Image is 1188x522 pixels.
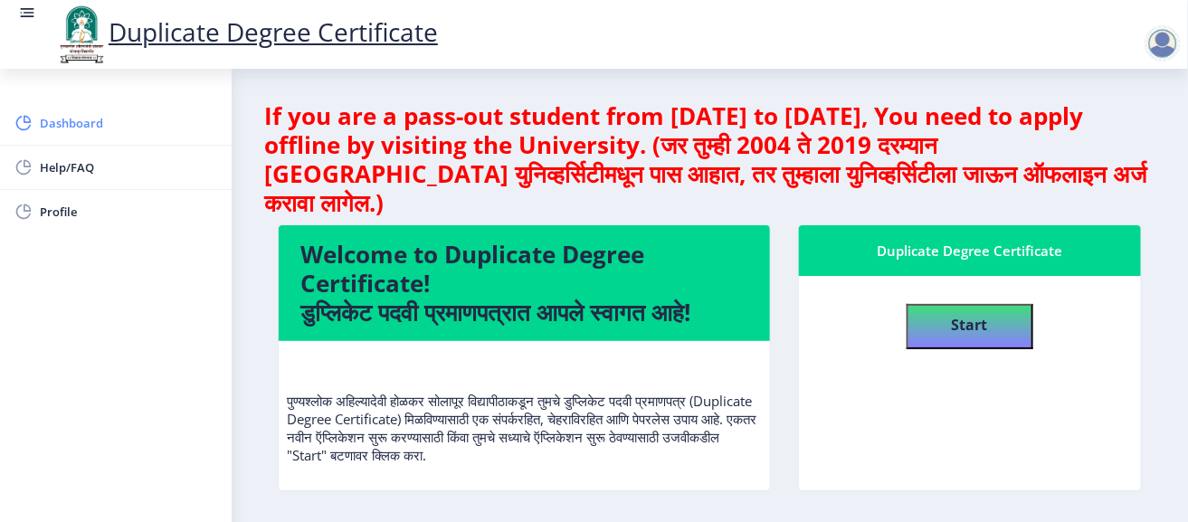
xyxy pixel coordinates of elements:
h4: If you are a pass-out student from [DATE] to [DATE], You need to apply offline by visiting the Un... [264,101,1155,217]
a: Duplicate Degree Certificate [54,14,438,49]
p: पुण्यश्लोक अहिल्यादेवी होळकर सोलापूर विद्यापीठाकडून तुमचे डुप्लिकेट पदवी प्रमाणपत्र (Duplicate De... [287,356,762,464]
span: Profile [40,201,217,223]
span: Help/FAQ [40,157,217,178]
div: Duplicate Degree Certificate [821,240,1119,261]
img: logo [54,4,109,65]
button: Start [907,304,1033,349]
b: Start [952,315,988,335]
span: Dashboard [40,112,217,134]
h4: Welcome to Duplicate Degree Certificate! डुप्लिकेट पदवी प्रमाणपत्रात आपले स्वागत आहे! [300,240,748,327]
